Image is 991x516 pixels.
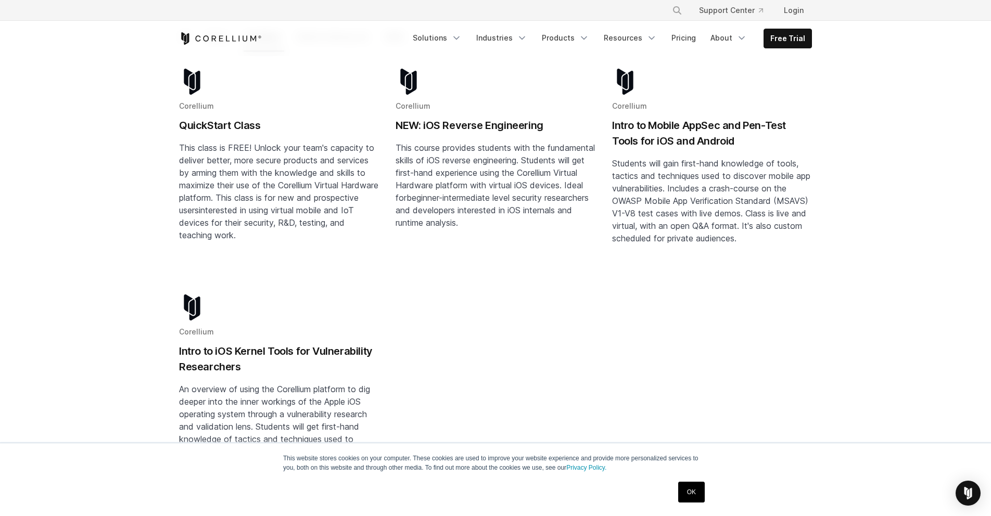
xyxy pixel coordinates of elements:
h2: Intro to iOS Kernel Tools for Vulnerability Researchers [179,343,379,375]
a: Login [776,1,812,20]
div: Open Intercom Messenger [956,481,981,506]
span: interested in using virtual mobile and IoT devices for their security, R&D, testing, and teaching... [179,205,354,240]
p: This course provides students with the fundamental skills of iOS reverse engineering. Students wi... [396,141,595,229]
a: Blog post summary: QuickStart Class [179,69,379,278]
a: Blog post summary: NEW: iOS Reverse Engineering [396,69,595,278]
span: This class is FREE! Unlock your team's capacity to deliver better, more secure products and servi... [179,143,378,215]
span: Corellium [612,101,647,110]
button: Search [668,1,687,20]
a: Support Center [691,1,771,20]
img: corellium-logo-icon-dark [612,69,638,95]
a: Solutions [406,29,468,47]
img: corellium-logo-icon-dark [179,69,205,95]
a: Privacy Policy. [566,464,606,471]
a: Free Trial [764,29,811,48]
span: Corellium [179,101,214,110]
a: Products [536,29,595,47]
span: An overview of using the Corellium platform to dig deeper into the inner workings of the Apple iO... [179,384,371,482]
a: Blog post summary: Intro to Mobile AppSec and Pen-Test Tools for iOS and Android [612,69,812,278]
a: Corellium Home [179,32,262,45]
a: Pricing [665,29,702,47]
span: Corellium [179,327,214,336]
p: This website stores cookies on your computer. These cookies are used to improve your website expe... [283,454,708,472]
div: Navigation Menu [406,29,812,48]
span: Students will gain first-hand knowledge of tools, tactics and techniques used to discover mobile ... [612,158,810,243]
h2: NEW: iOS Reverse Engineering [396,118,595,133]
span: beginner-intermediate level security researchers and developers interested in iOS internals and r... [396,192,589,228]
a: Resources [598,29,663,47]
a: OK [678,482,705,502]
span: Corellium [396,101,430,110]
h2: Intro to Mobile AppSec and Pen-Test Tools for iOS and Android [612,118,812,149]
a: Blog post summary: Intro to iOS Kernel Tools for Vulnerability Researchers [179,294,379,516]
img: corellium-logo-icon-dark [396,69,422,95]
div: Navigation Menu [659,1,812,20]
img: corellium-logo-icon-dark [179,294,205,320]
h2: QuickStart Class [179,118,379,133]
a: Industries [470,29,533,47]
a: About [704,29,753,47]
